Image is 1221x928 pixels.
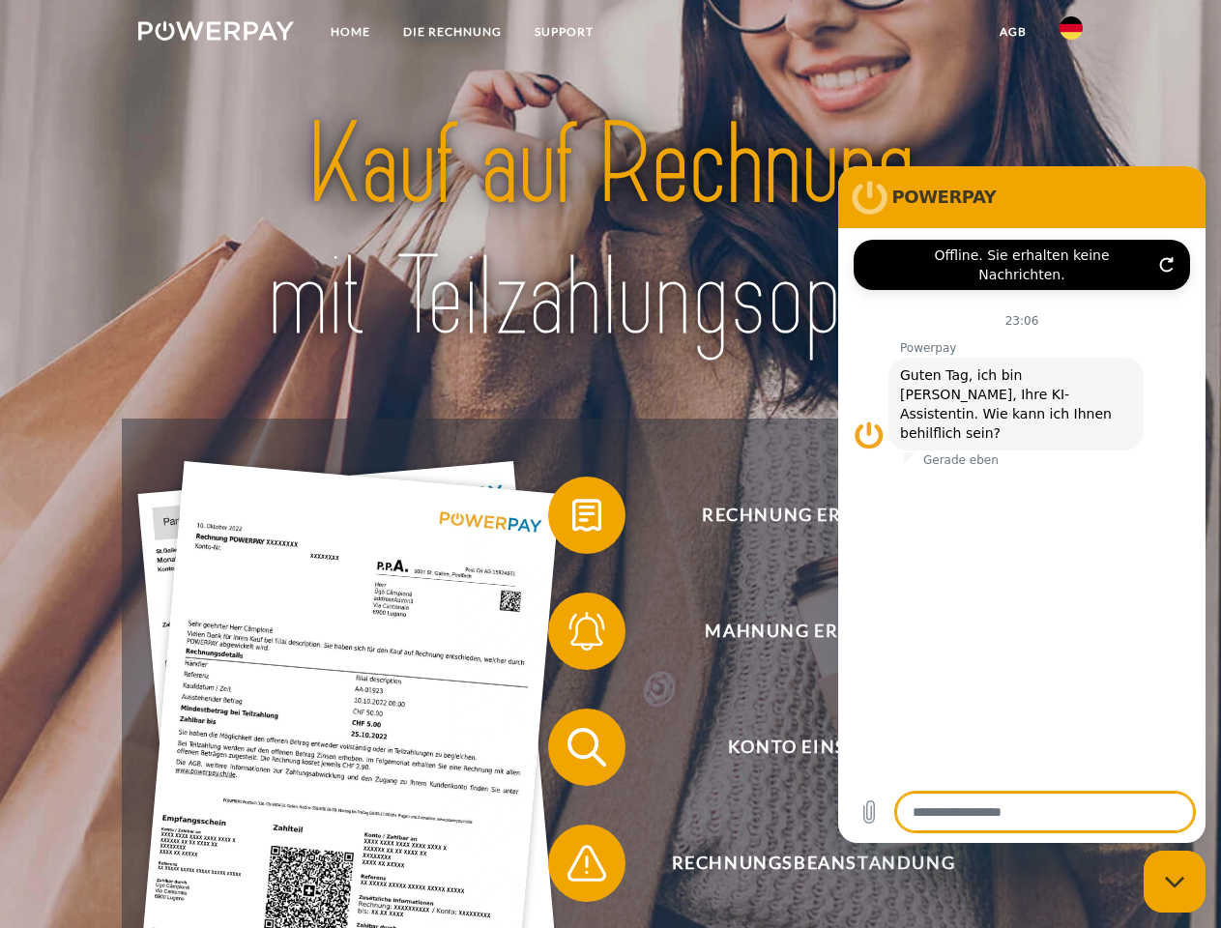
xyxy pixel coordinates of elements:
[138,21,294,41] img: logo-powerpay-white.svg
[563,607,611,655] img: qb_bell.svg
[576,593,1050,670] span: Mahnung erhalten?
[548,709,1051,786] button: Konto einsehen
[563,839,611,887] img: qb_warning.svg
[576,709,1050,786] span: Konto einsehen
[387,14,518,49] a: DIE RECHNUNG
[838,166,1206,843] iframe: Messaging-Fenster
[1060,16,1083,40] img: de
[576,477,1050,554] span: Rechnung erhalten?
[548,825,1051,902] button: Rechnungsbeanstandung
[548,593,1051,670] button: Mahnung erhalten?
[983,14,1043,49] a: agb
[563,491,611,539] img: qb_bill.svg
[548,477,1051,554] button: Rechnung erhalten?
[1144,851,1206,913] iframe: Schaltfläche zum Öffnen des Messaging-Fensters; Konversation läuft
[563,723,611,771] img: qb_search.svg
[314,14,387,49] a: Home
[185,93,1036,370] img: title-powerpay_de.svg
[518,14,610,49] a: SUPPORT
[576,825,1050,902] span: Rechnungsbeanstandung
